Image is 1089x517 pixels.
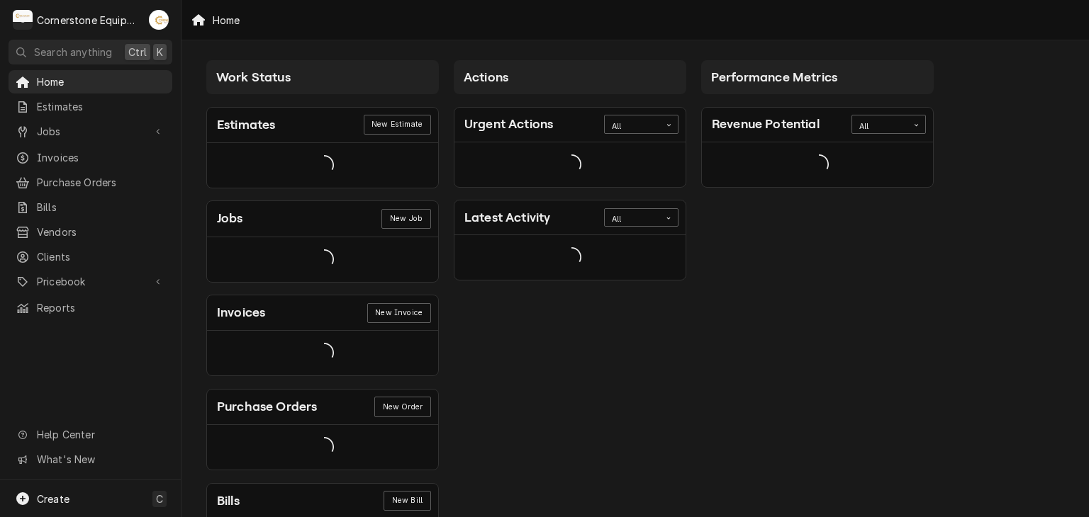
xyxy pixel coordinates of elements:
[464,115,553,134] div: Card Title
[206,389,439,470] div: Card: Purchase Orders
[207,331,438,375] div: Card Data
[384,491,430,511] a: New Bill
[9,171,172,194] a: Purchase Orders
[207,201,438,237] div: Card Header
[217,209,243,228] div: Card Title
[34,45,112,59] span: Search anything
[367,303,431,323] a: New Invoice
[37,300,165,315] span: Reports
[9,296,172,319] a: Reports
[454,108,686,142] div: Card Header
[701,94,934,243] div: Card Column Content
[562,243,581,273] span: Loading...
[9,120,172,143] a: Go to Jobs
[374,397,430,416] div: Card Link Button
[314,244,334,274] span: Loading...
[367,303,431,323] div: Card Link Button
[464,70,508,84] span: Actions
[702,108,933,142] div: Card Header
[37,249,165,264] span: Clients
[604,208,678,227] div: Card Data Filter Control
[9,70,172,93] a: Home
[128,45,147,59] span: Ctrl
[384,491,430,511] div: Card Link Button
[156,492,163,506] span: C
[701,107,934,188] div: Card: Revenue Potential
[9,146,172,169] a: Invoices
[711,70,837,84] span: Performance Metrics
[9,448,172,471] a: Go to What's New
[364,115,431,135] div: Card Link Button
[217,492,240,511] div: Card Title
[314,339,334,368] span: Loading...
[364,115,431,135] a: New Estimate
[37,274,144,289] span: Pricebook
[217,397,317,416] div: Card Title
[13,10,33,30] div: C
[9,95,172,118] a: Estimates
[464,208,550,227] div: Card Title
[217,303,265,322] div: Card Title
[37,124,144,139] span: Jobs
[454,200,686,235] div: Card Header
[206,107,439,188] div: Card: Estimates
[381,209,430,229] div: Card Link Button
[712,115,820,134] div: Card Title
[454,107,686,188] div: Card: Urgent Actions
[9,195,172,219] a: Bills
[206,60,439,94] div: Card Column Header
[149,10,169,30] div: AB
[37,13,141,28] div: Cornerstone Equipment Repair, LLC
[216,70,291,84] span: Work Status
[454,142,686,187] div: Card Data
[454,235,686,280] div: Card Data
[702,142,933,187] div: Card Data
[217,115,275,135] div: Card Title
[207,425,438,470] div: Card Data
[13,10,33,30] div: Cornerstone Equipment Repair, LLC's Avatar
[157,45,163,59] span: K
[9,220,172,244] a: Vendors
[207,390,438,425] div: Card Header
[37,452,164,467] span: What's New
[612,121,653,132] div: All
[37,200,165,215] span: Bills
[851,115,926,133] div: Card Data Filter Control
[9,245,172,268] a: Clients
[454,200,686,280] div: Card: Latest Activity
[37,225,165,239] span: Vendors
[37,427,164,442] span: Help Center
[454,94,686,280] div: Card Column Content
[37,99,165,114] span: Estimates
[37,493,69,505] span: Create
[37,175,165,190] span: Purchase Orders
[207,295,438,331] div: Card Header
[701,60,934,94] div: Card Column Header
[314,433,334,462] span: Loading...
[604,115,678,133] div: Card Data Filter Control
[206,295,439,376] div: Card: Invoices
[374,397,430,416] a: New Order
[809,149,829,179] span: Loading...
[9,270,172,293] a: Go to Pricebook
[207,237,438,282] div: Card Data
[206,200,439,282] div: Card: Jobs
[37,150,165,165] span: Invoices
[149,10,169,30] div: Andrew Buigues's Avatar
[454,60,686,94] div: Card Column Header
[9,40,172,64] button: Search anythingCtrlK
[207,143,438,188] div: Card Data
[314,150,334,180] span: Loading...
[562,149,581,179] span: Loading...
[859,121,900,132] div: All
[381,209,430,229] a: New Job
[9,423,172,446] a: Go to Help Center
[37,74,165,89] span: Home
[207,108,438,143] div: Card Header
[612,214,653,225] div: All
